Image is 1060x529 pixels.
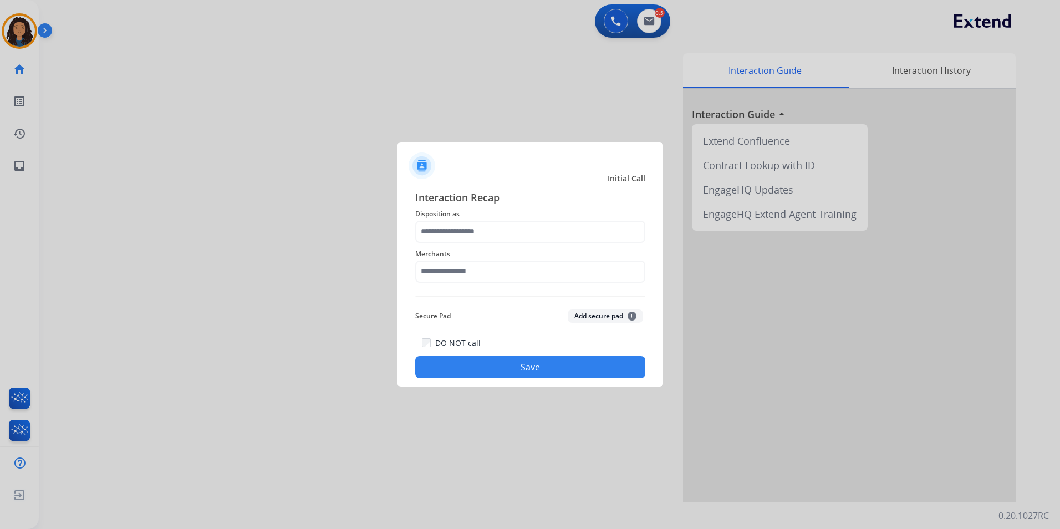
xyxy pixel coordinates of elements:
[409,152,435,179] img: contactIcon
[435,338,481,349] label: DO NOT call
[628,312,636,321] span: +
[568,309,643,323] button: Add secure pad+
[415,247,645,261] span: Merchants
[415,356,645,378] button: Save
[415,207,645,221] span: Disposition as
[415,190,645,207] span: Interaction Recap
[998,509,1049,522] p: 0.20.1027RC
[608,173,645,184] span: Initial Call
[415,309,451,323] span: Secure Pad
